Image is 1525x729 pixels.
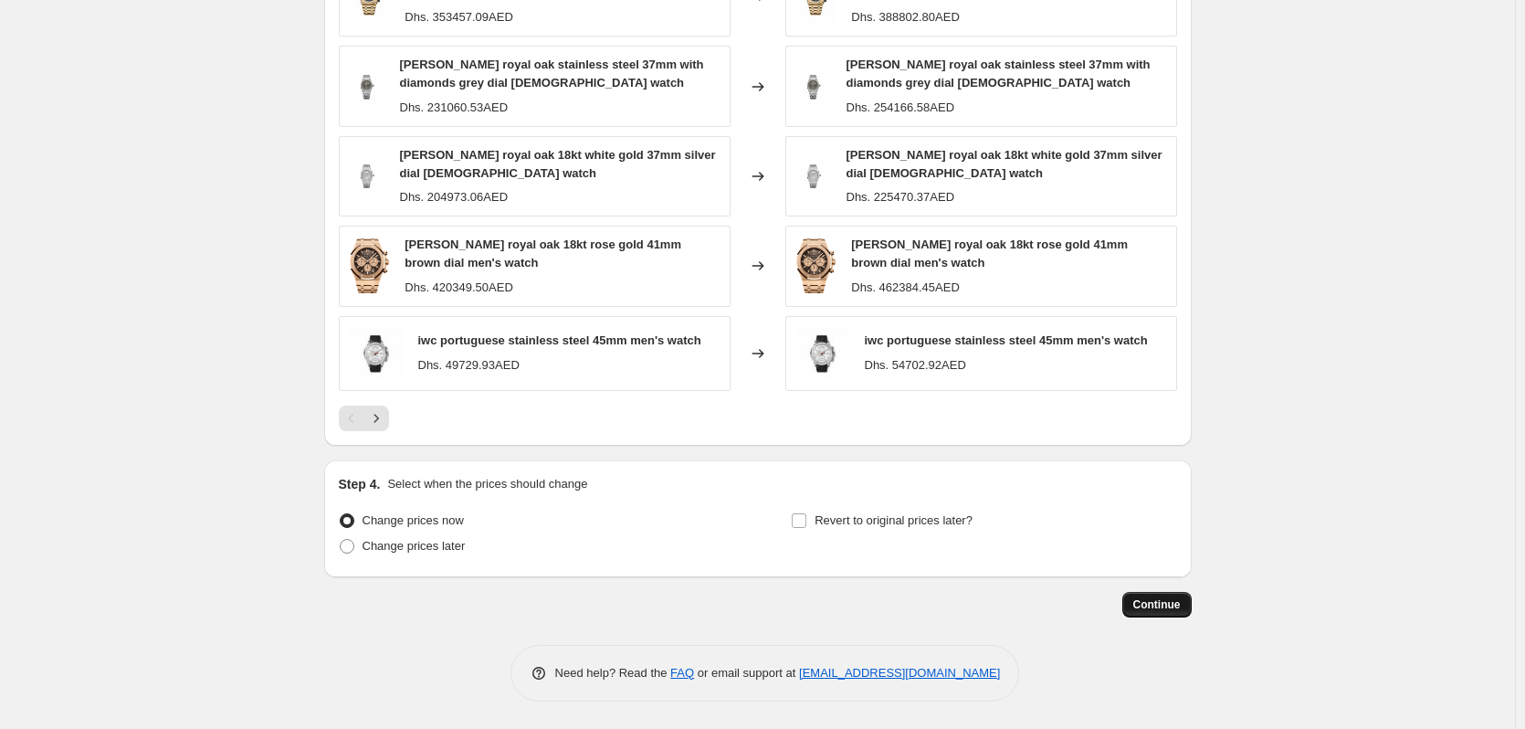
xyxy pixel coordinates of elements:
span: Dhs. 204973.06AED [400,190,509,204]
img: audemars-piguet-royal-oak-18kt-white-gold-37mm-silver-dial-ladies-watch-dubailuxurywatch-2_80x.jpg [349,149,385,204]
span: Continue [1133,597,1181,612]
span: [PERSON_NAME] royal oak stainless steel 37mm with diamonds grey dial [DEMOGRAPHIC_DATA] watch [847,58,1151,90]
img: iwc-portuguese-stainless-steel-45mm-men-s-watch-dubailuxurywatch-2_80x.jpg [349,326,404,381]
img: iwc-portuguese-stainless-steel-45mm-men-s-watch-dubailuxurywatch-2_80x.jpg [795,326,850,381]
span: Change prices later [363,539,466,553]
button: Continue [1122,592,1192,618]
span: iwc portuguese stainless steel 45mm men's watch [865,333,1148,347]
span: Dhs. 462384.45AED [851,280,960,294]
span: [PERSON_NAME] royal oak 18kt rose gold 41mm brown dial men's watch [851,238,1128,269]
span: Dhs. 353457.09AED [405,10,513,24]
img: audemars-piguet-royal-oak-stainless-steel-37mm-with-diamonds-grey-dial-ladies-watch-dubailuxurywa... [349,59,385,114]
span: Dhs. 388802.80AED [851,10,960,24]
h2: Step 4. [339,475,381,493]
a: FAQ [670,666,694,680]
button: Next [363,406,389,431]
img: audemars-piguet-royal-oak-18kt-rose-gold-41mm-brown-dial-men-s-watch-dubailuxurywatch-2_80x.png [349,238,391,293]
span: Dhs. 254166.58AED [847,100,955,114]
span: Revert to original prices later? [815,513,973,527]
span: Dhs. 225470.37AED [847,190,955,204]
span: iwc portuguese stainless steel 45mm men's watch [418,333,701,347]
img: audemars-piguet-royal-oak-stainless-steel-37mm-with-diamonds-grey-dial-ladies-watch-dubailuxurywa... [795,59,832,114]
span: [PERSON_NAME] royal oak 18kt white gold 37mm silver dial [DEMOGRAPHIC_DATA] watch [400,148,716,180]
span: Dhs. 420349.50AED [405,280,513,294]
span: Dhs. 54702.92AED [865,358,966,372]
span: [PERSON_NAME] royal oak stainless steel 37mm with diamonds grey dial [DEMOGRAPHIC_DATA] watch [400,58,704,90]
span: [PERSON_NAME] royal oak 18kt rose gold 41mm brown dial men's watch [405,238,681,269]
p: Select when the prices should change [387,475,587,493]
nav: Pagination [339,406,389,431]
a: [EMAIL_ADDRESS][DOMAIN_NAME] [799,666,1000,680]
span: [PERSON_NAME] royal oak 18kt white gold 37mm silver dial [DEMOGRAPHIC_DATA] watch [847,148,1162,180]
span: Dhs. 49729.93AED [418,358,520,372]
span: or email support at [694,666,799,680]
span: Need help? Read the [555,666,671,680]
img: audemars-piguet-royal-oak-18kt-rose-gold-41mm-brown-dial-men-s-watch-dubailuxurywatch-2_80x.png [795,238,837,293]
img: audemars-piguet-royal-oak-18kt-white-gold-37mm-silver-dial-ladies-watch-dubailuxurywatch-2_80x.jpg [795,149,832,204]
span: Dhs. 231060.53AED [400,100,509,114]
span: Change prices now [363,513,464,527]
